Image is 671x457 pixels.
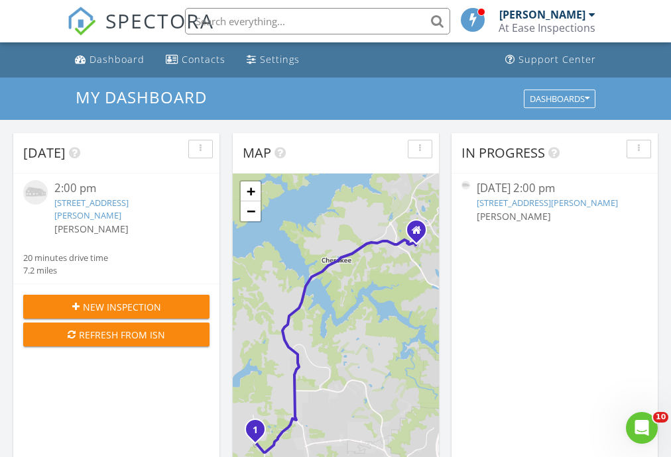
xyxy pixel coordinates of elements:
[241,48,305,72] a: Settings
[54,197,129,221] a: [STREET_ADDRESS][PERSON_NAME]
[23,180,48,205] img: house-placeholder-square-ca63347ab8c70e15b013bc22427d3df0f7f082c62ce06d78aee8ec4e70df452f.jpg
[241,181,261,201] a: Zoom in
[34,328,199,342] div: Refresh from ISN
[500,48,601,72] a: Support Center
[416,230,424,238] div: 208 Eagle Valley Ct., Canton GA 30114
[160,48,231,72] a: Contacts
[499,21,595,34] div: At Ease Inspections
[626,412,658,444] iframe: Intercom live chat
[253,426,258,435] i: 1
[90,53,145,66] div: Dashboard
[67,18,214,46] a: SPECTORA
[255,429,263,437] div: 6695 Woodstock Rd, Acworth, GA 30102
[241,201,261,221] a: Zoom out
[23,144,66,162] span: [DATE]
[461,181,470,189] img: house-placeholder-square-ca63347ab8c70e15b013bc22427d3df0f7f082c62ce06d78aee8ec4e70df452f.jpg
[23,323,210,346] button: Refresh from ISN
[23,252,108,264] div: 20 minutes drive time
[54,180,194,197] div: 2:00 pm
[70,48,150,72] a: Dashboard
[260,53,300,66] div: Settings
[67,7,96,36] img: The Best Home Inspection Software - Spectora
[83,300,161,314] span: New Inspection
[477,210,551,223] span: [PERSON_NAME]
[54,223,129,235] span: [PERSON_NAME]
[105,7,214,34] span: SPECTORA
[530,94,589,103] div: Dashboards
[461,180,648,238] a: [DATE] 2:00 pm [STREET_ADDRESS][PERSON_NAME] [PERSON_NAME]
[23,295,210,319] button: New Inspection
[653,412,668,423] span: 10
[461,144,545,162] span: In Progress
[23,264,108,277] div: 7.2 miles
[23,180,210,277] a: 2:00 pm [STREET_ADDRESS][PERSON_NAME] [PERSON_NAME] 20 minutes drive time 7.2 miles
[185,8,450,34] input: Search everything...
[477,197,618,209] a: [STREET_ADDRESS][PERSON_NAME]
[477,180,632,197] div: [DATE] 2:00 pm
[518,53,596,66] div: Support Center
[524,89,595,108] button: Dashboards
[182,53,225,66] div: Contacts
[499,8,585,21] div: [PERSON_NAME]
[76,86,207,108] span: My Dashboard
[243,144,271,162] span: Map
